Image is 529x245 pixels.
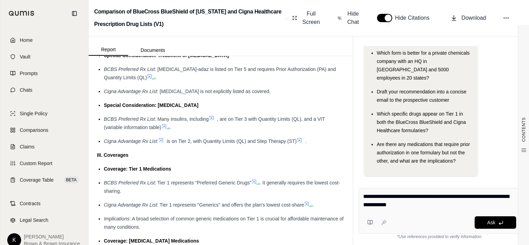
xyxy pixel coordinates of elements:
h2: Comparison of BlueCross BlueShield of [US_STATE] and Cigna Healthcare Prescription Drug Lists (V1) [94,6,283,30]
span: . [155,75,156,80]
span: Chats [20,87,33,93]
span: Are there any medications that require prior authorization in one formulary but not the other, an... [377,142,470,164]
span: . [305,138,306,144]
a: Prompts [5,66,84,81]
span: Implications [104,216,129,221]
span: Cigna Advantage Rx List [104,202,157,208]
div: *Use references provided to verify information. [359,234,521,239]
span: BCBS Preferred Rx List [104,66,155,72]
span: Special Consideration: Treatment of [MEDICAL_DATA] [104,53,229,58]
button: Documents [128,45,178,56]
span: CONTENTS [521,117,527,142]
button: Full Screen [289,7,324,29]
a: Chats [5,82,84,98]
span: Which specific drugs appear on Tier 1 in both the BlueCross BlueShield and Cigna Healthcare formu... [377,111,466,133]
span: Legal Search [20,217,48,224]
span: Ask [487,220,495,225]
a: Single Policy [5,106,84,121]
a: Coverage TableBETA [5,172,84,188]
span: Prompts [20,70,38,77]
a: Custom Report [5,156,84,171]
button: Download [448,11,489,25]
button: Hide Chat [335,7,363,29]
span: Hide Citations [395,14,434,22]
span: Single Policy [20,110,47,117]
span: , are on Tier 3 with Quantity Limits (QL), and a VIT (variable information table) [104,116,325,130]
span: Special Consideration: [MEDICAL_DATA] [104,102,198,108]
span: : [MEDICAL_DATA] is not explicitly listed as covered. [157,89,271,94]
span: : Tier 1 represents "Generics" and offers the plan's lowest cost-share [157,202,304,208]
span: . [312,202,314,208]
span: : A broad selection of common generic medications on Tier 1 is crucial for affordable maintenance... [104,216,343,230]
span: : Many insulins, including [155,116,209,122]
span: . It generally requires the lowest cost-sharing. [104,180,340,194]
a: Claims [5,139,84,154]
a: Comparisons [5,122,84,138]
span: Hide Chat [346,10,360,26]
button: Report [89,44,128,56]
span: Claims [20,143,35,150]
button: Collapse sidebar [69,8,80,19]
button: Ask [475,216,516,229]
span: Cigna Advantage Rx List [104,138,157,144]
span: Cigna Advantage Rx List [104,89,157,94]
span: Coverage: Tier 1 Medications [104,166,171,172]
span: BETA [64,176,79,183]
span: BCBS Preferred Rx List [104,180,155,185]
a: Home [5,33,84,48]
span: Contracts [20,200,41,207]
span: . [170,125,171,130]
span: is on Tier 2, with Quantity Limits (QL) and Step Therapy (ST) [167,138,297,144]
a: Contracts [5,196,84,211]
a: Vault [5,49,84,64]
span: Comparisons [20,127,48,134]
span: Coverage: [MEDICAL_DATA] Medications [104,238,199,244]
span: BCBS Preferred Rx List [104,116,155,122]
span: : [MEDICAL_DATA]-adaz is listed on Tier 5 and requires Prior Authorization (PA) and Quantity Limi... [104,66,336,80]
span: Which form is better for a private chemicals company with an HQ in [GEOGRAPHIC_DATA] and 5000 emp... [377,50,469,81]
span: Home [20,37,33,44]
span: : [157,138,159,144]
span: Coverage Table [20,176,54,183]
span: Full Screen [301,10,321,26]
span: : Tier 1 represents "Preferred Generic Drugs" [155,180,251,185]
span: [PERSON_NAME] [24,233,80,240]
img: Qumis Logo [9,11,35,16]
strong: III. Coverages [97,152,128,158]
span: Draft your recommendation into a concise email to the prospective customer [377,89,466,103]
span: Custom Report [20,160,52,167]
a: Legal Search [5,212,84,228]
span: Download [461,14,486,22]
span: Vault [20,53,30,60]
